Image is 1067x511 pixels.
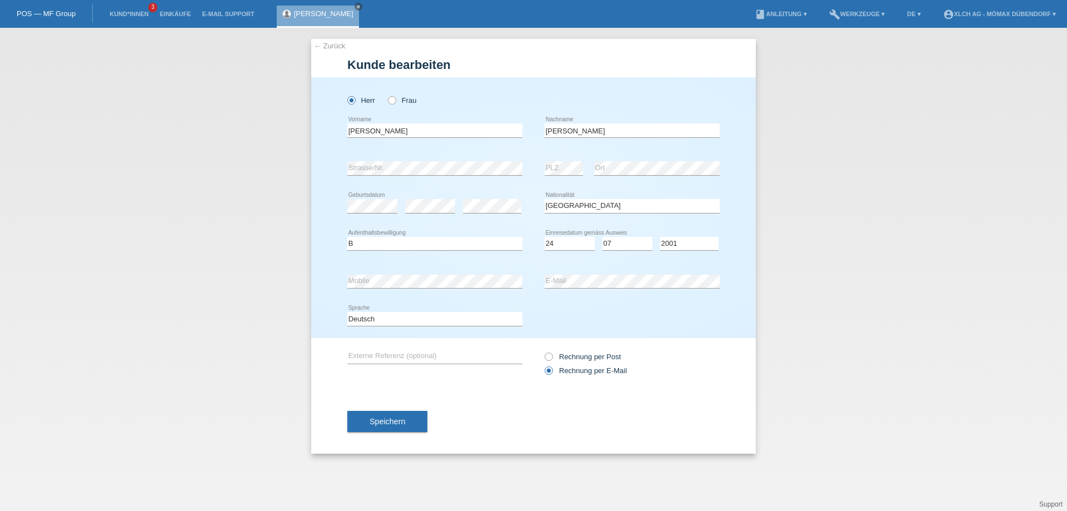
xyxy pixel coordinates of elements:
[829,9,840,20] i: build
[347,58,720,72] h1: Kunde bearbeiten
[545,366,627,375] label: Rechnung per E-Mail
[294,9,353,18] a: [PERSON_NAME]
[104,11,154,17] a: Kund*innen
[347,96,355,103] input: Herr
[370,417,405,426] span: Speichern
[749,11,812,17] a: bookAnleitung ▾
[17,9,76,18] a: POS — MF Group
[347,96,375,105] label: Herr
[943,9,954,20] i: account_circle
[545,353,621,361] label: Rechnung per Post
[1039,500,1063,508] a: Support
[388,96,416,105] label: Frau
[938,11,1061,17] a: account_circleXLCH AG - Mömax Dübendorf ▾
[545,353,552,366] input: Rechnung per Post
[148,3,157,12] span: 3
[197,11,260,17] a: E-Mail Support
[388,96,395,103] input: Frau
[356,4,361,9] i: close
[901,11,926,17] a: DE ▾
[355,3,362,11] a: close
[347,411,427,432] button: Speichern
[154,11,196,17] a: Einkäufe
[314,42,345,50] a: ← Zurück
[755,9,766,20] i: book
[545,366,552,380] input: Rechnung per E-Mail
[824,11,891,17] a: buildWerkzeuge ▾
